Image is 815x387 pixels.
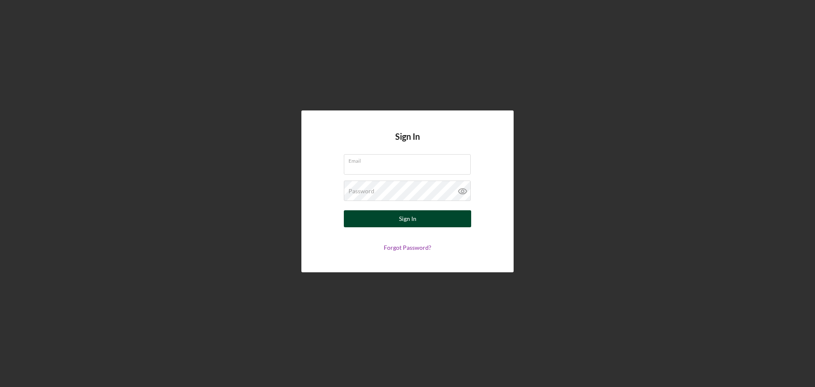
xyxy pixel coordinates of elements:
[348,155,471,164] label: Email
[348,188,374,195] label: Password
[344,210,471,227] button: Sign In
[399,210,416,227] div: Sign In
[395,132,420,154] h4: Sign In
[384,244,431,251] a: Forgot Password?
